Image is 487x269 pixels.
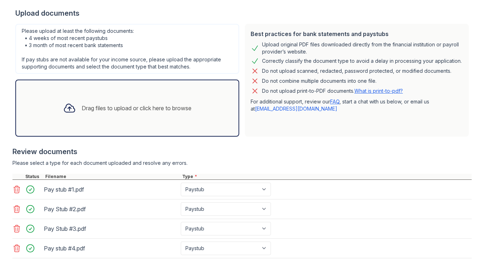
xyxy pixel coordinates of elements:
[24,174,44,179] div: Status
[255,106,337,112] a: [EMAIL_ADDRESS][DOMAIN_NAME]
[44,203,178,215] div: Pay Stub #2.pdf
[44,174,181,179] div: Filename
[44,223,178,234] div: Pay Stub #3.pdf
[12,147,472,157] div: Review documents
[262,57,462,65] div: Correctly classify the document type to avoid a delay in processing your application.
[82,104,191,112] div: Drag files to upload or click here to browse
[251,98,463,112] p: For additional support, review our , start a chat with us below, or email us at
[15,8,472,18] div: Upload documents
[262,77,376,85] div: Do not combine multiple documents into one file.
[44,184,178,195] div: Pay stub #1.pdf
[251,30,463,38] div: Best practices for bank statements and paystubs
[181,174,472,179] div: Type
[15,24,239,74] div: Please upload at least the following documents: • 4 weeks of most recent paystubs • 3 month of mo...
[262,67,451,75] div: Do not upload scanned, redacted, password protected, or modified documents.
[330,98,339,105] a: FAQ
[262,87,403,95] p: Do not upload print-to-PDF documents.
[44,243,178,254] div: Pay stub #4.pdf
[12,159,472,167] div: Please select a type for each document uploaded and resolve any errors.
[354,88,403,94] a: What is print-to-pdf?
[262,41,463,55] div: Upload original PDF files downloaded directly from the financial institution or payroll provider’...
